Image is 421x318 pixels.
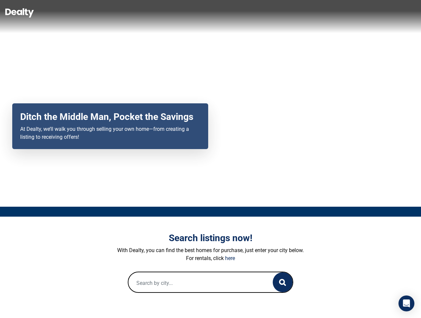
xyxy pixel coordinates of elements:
p: At Dealty, we’ll walk you through selling your own home—from creating a listing to receiving offers! [20,125,200,141]
img: Dealty - Buy, Sell & Rent Homes [5,8,34,18]
input: Search by city... [128,272,259,293]
a: here [225,255,235,261]
h2: Ditch the Middle Man, Pocket the Savings [20,111,200,123]
h3: Search listings now! [27,233,394,244]
p: For rentals, click [27,254,394,262]
div: Open Intercom Messenger [398,295,414,311]
p: With Dealty, you can find the best homes for purchase, just enter your city below. [27,246,394,254]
